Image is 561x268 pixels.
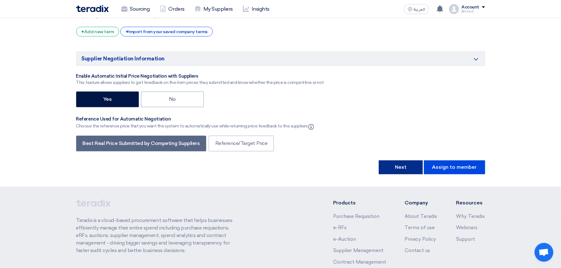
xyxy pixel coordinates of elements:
[333,248,384,253] a: Supplier Management
[190,2,238,16] a: My Suppliers
[462,5,480,10] div: Account
[449,4,459,14] img: profile_test.png
[155,2,190,16] a: Orders
[333,236,356,242] a: e-Auction
[535,243,553,262] div: Open chat
[379,160,423,174] button: Next
[238,2,275,16] a: Insights
[462,10,485,13] div: ِAhmed
[456,199,485,207] li: Resources
[126,29,129,35] span: +
[76,136,207,151] label: Best Real Price Submitted by Competing Suppliers
[414,7,425,12] span: العربية
[405,214,438,219] a: About Teradix
[333,225,347,230] a: e-RFx
[456,225,478,230] a: Webinars
[76,51,485,66] h5: Supplier Negotiation Information
[333,259,386,265] a: Contract Management
[405,248,430,253] a: Contact us
[209,136,274,151] label: Reference/Target Price
[120,27,213,36] div: Import from your saved company terms
[404,4,429,14] button: العربية
[76,5,109,12] img: Teradix logo
[76,79,324,86] div: This feature allows suppliers to get feedback on the item prices they submitted and know whether ...
[116,2,155,16] a: Sourcing
[81,29,85,35] span: +
[333,199,386,207] li: Products
[76,27,119,36] div: Add new term
[424,160,485,174] button: Assign to member
[405,225,435,230] a: Terms of use
[405,199,438,207] li: Company
[456,214,485,219] a: Why Teradix
[76,73,324,80] div: Enable Automatic Initial Price Negotiation with Suppliers
[76,116,315,122] div: Reference Used for Automatic Negotiation
[76,217,240,254] p: Teradix is a cloud-based procurement software that helps businesses efficiently manage their enti...
[76,91,139,107] label: Yes
[141,91,204,107] label: No
[405,236,436,242] a: Privacy Policy
[76,122,315,130] div: Choose the reference price that you want the system to automatically use while returning price fe...
[333,214,380,219] a: Purchase Requisition
[456,236,475,242] a: Support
